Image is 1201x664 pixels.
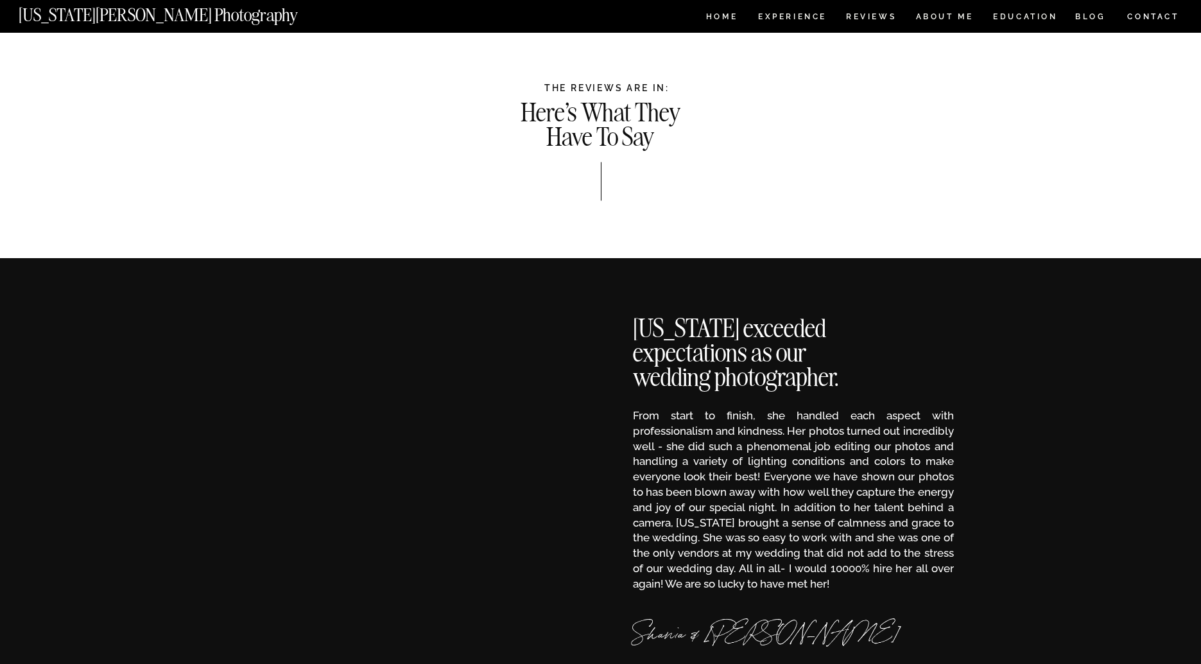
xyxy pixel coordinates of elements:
[633,408,954,590] p: From start to finish, she handled each aspect with professionalism and kindness. Her photos turne...
[229,83,985,93] h1: THE REVIEWS ARE IN:
[915,13,974,24] a: ABOUT ME
[704,13,740,24] a: HOME
[633,317,874,380] h2: [US_STATE] exceeded expectations as our wedding photographer.
[1127,10,1180,24] a: CONTACT
[992,13,1059,24] a: EDUCATION
[1075,13,1106,24] a: BLOG
[846,13,894,24] a: REVIEWS
[633,624,954,651] h3: Shania & [PERSON_NAME]
[517,101,685,146] h1: Here's What They Have To Say
[19,6,341,17] a: [US_STATE][PERSON_NAME] Photography
[758,13,825,24] a: Experience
